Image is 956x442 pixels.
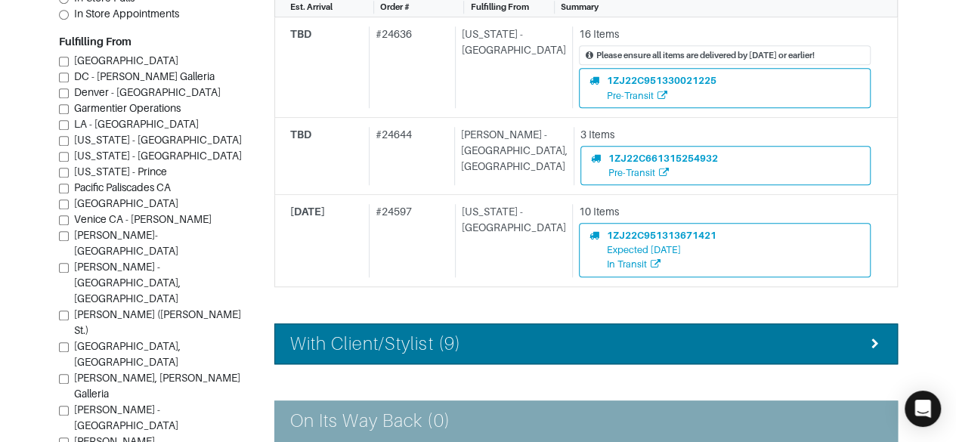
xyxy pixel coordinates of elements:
[74,261,181,305] span: [PERSON_NAME] - [GEOGRAPHIC_DATA], [GEOGRAPHIC_DATA]
[579,26,871,42] div: 16 Items
[59,406,69,416] input: [PERSON_NAME] - [GEOGRAPHIC_DATA]
[608,165,718,180] div: Pre-Transit
[59,200,69,210] input: [GEOGRAPHIC_DATA]
[561,2,599,11] span: Summary
[59,184,69,194] input: Pacific Paliscades CA
[74,55,178,67] span: [GEOGRAPHIC_DATA]
[290,410,450,432] h4: On Its Way Back (0)
[607,228,716,243] div: 1ZJ22C951313671421
[905,391,941,427] div: Open Intercom Messenger
[74,198,178,210] span: [GEOGRAPHIC_DATA]
[59,137,69,147] input: [US_STATE] - [GEOGRAPHIC_DATA]
[74,309,241,337] span: [PERSON_NAME] ([PERSON_NAME] St.)
[74,134,242,147] span: [US_STATE] - [GEOGRAPHIC_DATA]
[74,150,242,162] span: [US_STATE] - [GEOGRAPHIC_DATA]
[59,35,131,51] label: Fulfilling From
[59,343,69,353] input: [GEOGRAPHIC_DATA], [GEOGRAPHIC_DATA]
[369,204,449,277] div: # 24597
[290,128,311,141] span: TBD
[290,206,325,218] span: [DATE]
[59,375,69,385] input: [PERSON_NAME], [PERSON_NAME] Galleria
[59,216,69,226] input: Venice CA - [PERSON_NAME]
[369,26,449,108] div: # 24636
[579,68,871,107] a: 1ZJ22C951330021225Pre-Transit
[59,73,69,83] input: DC - [PERSON_NAME] Galleria
[59,89,69,99] input: Denver - [GEOGRAPHIC_DATA]
[59,153,69,162] input: [US_STATE] - [GEOGRAPHIC_DATA]
[579,204,871,220] div: 10 Items
[59,232,69,242] input: [PERSON_NAME]-[GEOGRAPHIC_DATA]
[74,182,171,194] span: Pacific Paliscades CA
[74,103,181,115] span: Garmentier Operations
[74,166,167,178] span: [US_STATE] - Prince
[74,404,178,432] span: [PERSON_NAME] - [GEOGRAPHIC_DATA]
[74,119,199,131] span: LA - [GEOGRAPHIC_DATA]
[74,230,178,258] span: [PERSON_NAME]-[GEOGRAPHIC_DATA]
[579,223,871,277] a: 1ZJ22C951313671421Expected [DATE]In Transit
[74,341,181,369] span: [GEOGRAPHIC_DATA], [GEOGRAPHIC_DATA]
[74,214,212,226] span: Venice CA - [PERSON_NAME]
[607,73,716,88] div: 1ZJ22C951330021225
[607,257,716,271] div: In Transit
[455,204,566,277] div: [US_STATE] - [GEOGRAPHIC_DATA]
[59,121,69,131] input: LA - [GEOGRAPHIC_DATA]
[59,264,69,274] input: [PERSON_NAME] - [GEOGRAPHIC_DATA], [GEOGRAPHIC_DATA]
[380,2,410,11] span: Order #
[290,2,333,11] span: Est. Arrival
[369,127,448,185] div: # 24644
[74,71,215,83] span: DC - [PERSON_NAME] Galleria
[470,2,528,11] span: Fulfilling From
[454,127,568,185] div: [PERSON_NAME] - [GEOGRAPHIC_DATA], [GEOGRAPHIC_DATA]
[607,88,716,103] div: Pre-Transit
[59,105,69,115] input: Garmentier Operations
[596,49,815,62] div: Please ensure all items are delivered by [DATE] or earlier!
[59,168,69,178] input: [US_STATE] - Prince
[580,127,871,143] div: 3 Items
[455,26,566,108] div: [US_STATE] - [GEOGRAPHIC_DATA]
[74,372,240,400] span: [PERSON_NAME], [PERSON_NAME] Galleria
[74,8,179,20] span: In Store Appointments
[580,146,871,185] a: 1ZJ22C661315254932Pre-Transit
[59,11,69,20] input: In Store Appointments
[608,151,718,165] div: 1ZJ22C661315254932
[74,87,221,99] span: Denver - [GEOGRAPHIC_DATA]
[59,57,69,67] input: [GEOGRAPHIC_DATA]
[290,28,311,40] span: TBD
[290,333,461,355] h4: With Client/Stylist (9)
[59,311,69,321] input: [PERSON_NAME] ([PERSON_NAME] St.)
[607,243,716,257] div: Expected [DATE]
